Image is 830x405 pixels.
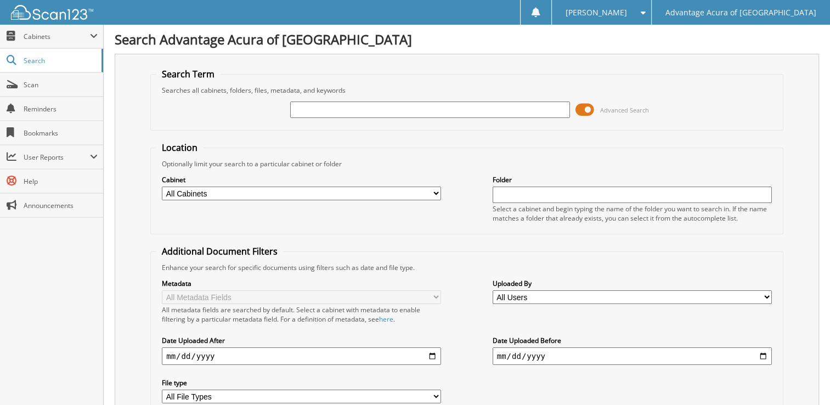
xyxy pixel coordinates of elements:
[156,68,220,80] legend: Search Term
[162,347,441,365] input: start
[11,5,93,20] img: scan123-logo-white.svg
[665,9,816,16] span: Advantage Acura of [GEOGRAPHIC_DATA]
[24,201,98,210] span: Announcements
[162,305,441,324] div: All metadata fields are searched by default. Select a cabinet with metadata to enable filtering b...
[24,177,98,186] span: Help
[24,80,98,89] span: Scan
[24,104,98,114] span: Reminders
[493,336,772,345] label: Date Uploaded Before
[162,279,441,288] label: Metadata
[600,106,649,114] span: Advanced Search
[24,153,90,162] span: User Reports
[156,245,283,257] legend: Additional Document Filters
[493,279,772,288] label: Uploaded By
[162,175,441,184] label: Cabinet
[775,352,830,405] iframe: Chat Widget
[493,347,772,365] input: end
[156,142,203,154] legend: Location
[379,314,393,324] a: here
[162,336,441,345] label: Date Uploaded After
[162,378,441,387] label: File type
[24,32,90,41] span: Cabinets
[493,204,772,223] div: Select a cabinet and begin typing the name of the folder you want to search in. If the name match...
[24,128,98,138] span: Bookmarks
[115,30,819,48] h1: Search Advantage Acura of [GEOGRAPHIC_DATA]
[566,9,627,16] span: [PERSON_NAME]
[24,56,96,65] span: Search
[156,263,777,272] div: Enhance your search for specific documents using filters such as date and file type.
[156,159,777,168] div: Optionally limit your search to a particular cabinet or folder
[156,86,777,95] div: Searches all cabinets, folders, files, metadata, and keywords
[493,175,772,184] label: Folder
